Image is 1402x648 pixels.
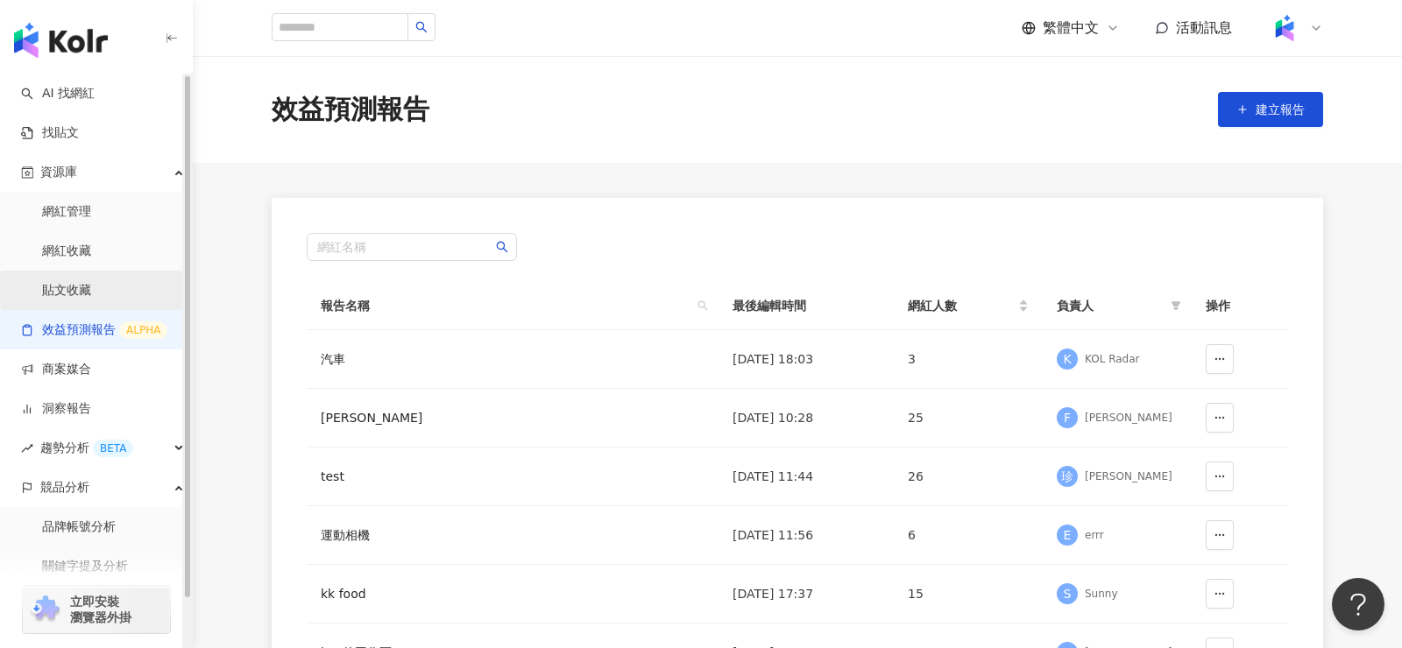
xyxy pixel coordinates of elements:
span: 資源庫 [40,152,77,192]
a: 找貼文 [21,124,79,142]
span: 競品分析 [40,468,89,507]
span: 負責人 [1057,296,1164,315]
td: [DATE] 10:28 [719,389,894,447]
span: search [694,292,712,319]
td: [DATE] 18:03 [719,330,894,389]
button: 建立報告 [1218,92,1323,127]
span: search [697,300,708,311]
span: S [1064,584,1072,603]
a: 效益預測報告ALPHA [21,321,167,339]
td: [DATE] 11:44 [719,447,894,506]
img: logo [14,23,108,58]
div: KOL Radar [1085,352,1140,367]
td: [DATE] 17:37 [719,565,894,623]
span: 珍 [1061,467,1073,486]
span: filter [1167,292,1185,319]
div: test [321,467,531,486]
th: 操作 [1192,282,1288,330]
span: search [415,21,428,33]
div: errr [1085,528,1104,543]
a: chrome extension立即安裝 瀏覽器外掛 [23,586,170,633]
span: search [496,241,508,253]
img: chrome extension [28,595,62,623]
span: rise [21,442,33,454]
div: [PERSON_NAME] [1085,411,1172,426]
span: 繁體中文 [1043,18,1099,38]
span: 25 [908,411,924,425]
span: K [1063,349,1071,369]
a: 網紅收藏 [42,243,91,260]
span: 網紅人數 [908,296,1015,315]
div: 汽車 [321,349,531,369]
span: 立即安裝 瀏覽器外掛 [70,594,131,625]
a: 洞察報告 [21,400,91,418]
span: 趨勢分析 [40,428,133,468]
span: 建立報告 [1256,102,1305,116]
span: 活動訊息 [1176,19,1232,36]
span: 15 [908,587,924,601]
th: 網紅人數 [894,282,1043,330]
div: kk food [321,584,531,603]
div: 效益預測報告 [272,91,429,128]
a: 品牌帳號分析 [42,518,116,536]
div: BETA [93,440,133,457]
a: 貼文收藏 [42,282,91,299]
span: 報告名稱 [321,296,690,315]
th: 最後編輯時間 [719,282,894,330]
span: E [1064,525,1072,545]
a: 商案媒合 [21,361,91,378]
img: Kolr%20app%20icon%20%281%29.png [1268,11,1301,45]
a: 網紅管理 [42,203,91,221]
td: [DATE] 11:56 [719,506,894,565]
div: Sunny [1085,587,1118,602]
span: 3 [908,352,916,366]
iframe: Help Scout Beacon - Open [1332,578,1384,630]
div: [PERSON_NAME] [321,408,531,427]
span: 6 [908,528,916,542]
a: searchAI 找網紅 [21,85,95,102]
span: 26 [908,469,924,483]
span: F [1064,408,1071,427]
div: 運動相機 [321,525,531,545]
span: filter [1171,300,1181,311]
div: [PERSON_NAME] [1085,469,1172,484]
